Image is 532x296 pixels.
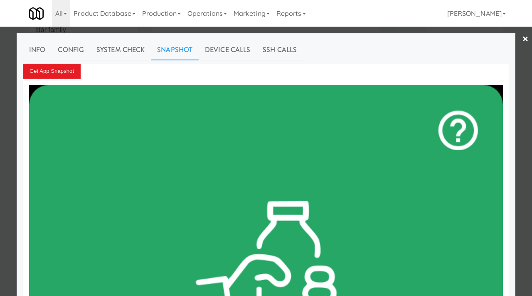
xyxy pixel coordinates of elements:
[90,40,151,60] a: System Check
[256,40,303,60] a: SSH Calls
[151,40,199,60] a: Snapshot
[52,40,90,60] a: Config
[29,6,44,21] img: Micromart
[23,64,81,79] button: Get App Snapshot
[522,27,529,52] a: ×
[23,40,52,60] a: Info
[199,40,256,60] a: Device Calls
